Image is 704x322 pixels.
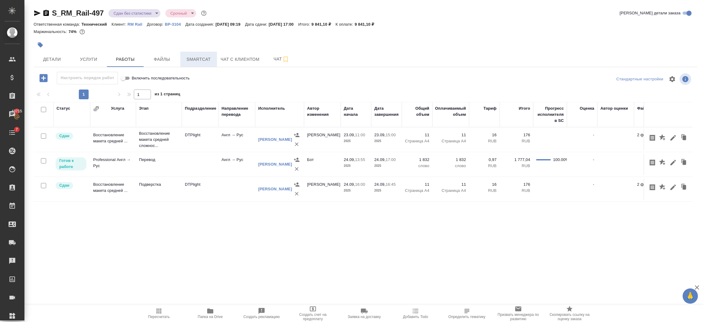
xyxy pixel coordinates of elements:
p: 2025 [374,188,399,194]
svg: Подписаться [282,56,289,63]
div: Менеджер проверил работу исполнителя, передает ее на следующий этап [55,181,87,190]
button: Редактировать [668,181,678,193]
div: Этап [139,105,148,112]
p: 17:00 [386,157,396,162]
div: Исполнитель может приступить к работе [55,157,87,171]
p: Страница А4 [405,138,429,144]
button: Добавить тэг [34,38,47,52]
p: 24.09, [374,182,386,187]
button: Добавить работу [35,72,52,84]
p: 1 832 [435,157,466,163]
p: RUB [472,138,497,144]
button: Удалить [690,181,700,193]
a: 7 [2,125,23,140]
p: 13:55 [355,157,365,162]
button: Скопировать ссылку [42,9,50,17]
a: S_RM_Rail-497 [52,9,104,17]
button: Удалить [690,157,700,168]
p: 16 [472,132,497,138]
td: [PERSON_NAME] [304,129,341,150]
div: Автор изменения [307,105,338,118]
div: 100.00% [553,157,564,163]
a: RM Rail [127,21,147,27]
p: Договор: [147,22,165,27]
a: - [593,133,594,137]
div: Автор оценки [600,105,628,112]
button: Скопировать мини-бриф [647,157,658,168]
span: Услуги [74,56,103,63]
td: Бот [304,154,341,175]
button: Редактировать [668,132,678,144]
button: Клонировать [678,132,690,144]
td: Восстановление макета средней ... [90,178,136,200]
p: Страница А4 [405,188,429,194]
p: 11:00 [355,133,365,137]
p: RUB [503,138,530,144]
div: Файлы [637,105,651,112]
a: [PERSON_NAME] [258,162,292,166]
p: RUB [472,188,497,194]
td: [PERSON_NAME] [304,178,341,200]
button: Срочный [168,11,189,16]
p: Страница А4 [435,138,466,144]
p: Дата создания: [185,22,215,27]
td: Англ → Рус [218,129,255,150]
button: Сгруппировать [93,106,99,112]
button: Добавить оценку [658,132,668,144]
span: 🙏 [685,290,695,302]
span: Детали [37,56,67,63]
p: 2 файла [637,181,668,188]
p: 2025 [344,138,368,144]
a: [PERSON_NAME] [258,187,292,191]
button: 2129.04 RUB; [78,28,86,36]
p: 16:00 [355,182,365,187]
p: 11 [435,181,466,188]
a: [PERSON_NAME] [258,137,292,142]
button: Скопировать мини-бриф [647,181,658,193]
p: 16 [472,181,497,188]
span: Настроить таблицу [665,72,680,86]
div: Подразделение [185,105,216,112]
p: Дата сдачи: [245,22,269,27]
p: Готов к работе [59,158,83,170]
p: Сдан [59,133,69,139]
p: Сдан [59,182,69,188]
p: 2025 [344,163,368,169]
button: Сдан без статистики [112,11,153,16]
p: 176 [503,132,530,138]
button: Назначить [292,180,301,189]
div: Дата завершения [374,105,399,118]
p: RUB [503,188,530,194]
p: 2025 [344,188,368,194]
a: - [593,182,594,187]
td: DTPlight [182,129,218,150]
p: К оплате: [335,22,355,27]
div: Оценка [580,105,594,112]
p: Страница А4 [435,188,466,194]
p: 11 [405,181,429,188]
span: Включить последовательность [132,75,190,81]
p: 23.09, [344,133,355,137]
span: Чат с клиентом [221,56,259,63]
p: Технический [82,22,112,27]
p: ВР-3104 [165,22,185,27]
span: 43715 [8,108,26,114]
p: 2025 [374,163,399,169]
span: Работы [111,56,140,63]
p: 9 841,10 ₽ [355,22,379,27]
div: Итого [519,105,530,112]
span: Файлы [147,56,177,63]
p: [DATE] 09:19 [215,22,245,27]
p: RM Rail [127,22,147,27]
a: 43715 [2,107,23,122]
span: Посмотреть информацию [680,73,692,85]
p: [DATE] 17:00 [269,22,298,27]
p: 2025 [374,138,399,144]
button: Добавить оценку [658,181,668,193]
button: Назначить [292,130,301,140]
p: 2 файла [637,132,668,138]
p: Клиент: [112,22,127,27]
button: Удалить [292,140,301,149]
span: [PERSON_NAME] детали заказа [620,10,680,16]
div: split button [615,75,665,84]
